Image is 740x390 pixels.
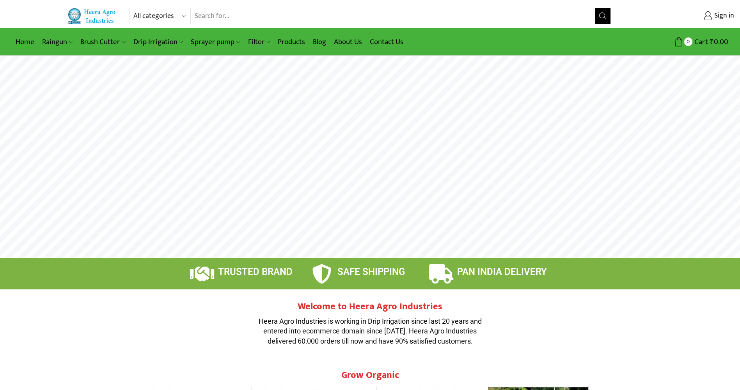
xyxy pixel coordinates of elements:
[187,33,244,51] a: Sprayer pump
[330,33,366,51] a: About Us
[76,33,129,51] a: Brush Cutter
[253,316,487,346] p: Heera Agro Industries is working in Drip Irrigation since last 20 years and entered into ecommerc...
[191,8,594,24] input: Search for...
[244,33,274,51] a: Filter
[710,36,728,48] bdi: 0.00
[38,33,76,51] a: Raingun
[274,33,309,51] a: Products
[253,301,487,312] h2: Welcome to Heera Agro Industries
[366,33,407,51] a: Contact Us
[684,37,692,46] span: 0
[692,37,708,47] span: Cart
[12,33,38,51] a: Home
[710,36,714,48] span: ₹
[218,266,293,277] span: TRUSTED BRAND
[337,266,405,277] span: SAFE SHIPPING
[623,9,734,23] a: Sign in
[309,33,330,51] a: Blog
[712,11,734,21] span: Sign in
[130,33,187,51] a: Drip Irrigation
[619,35,728,49] a: 0 Cart ₹0.00
[595,8,610,24] button: Search button
[341,367,399,383] span: Grow Organic
[457,266,547,277] span: PAN INDIA DELIVERY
